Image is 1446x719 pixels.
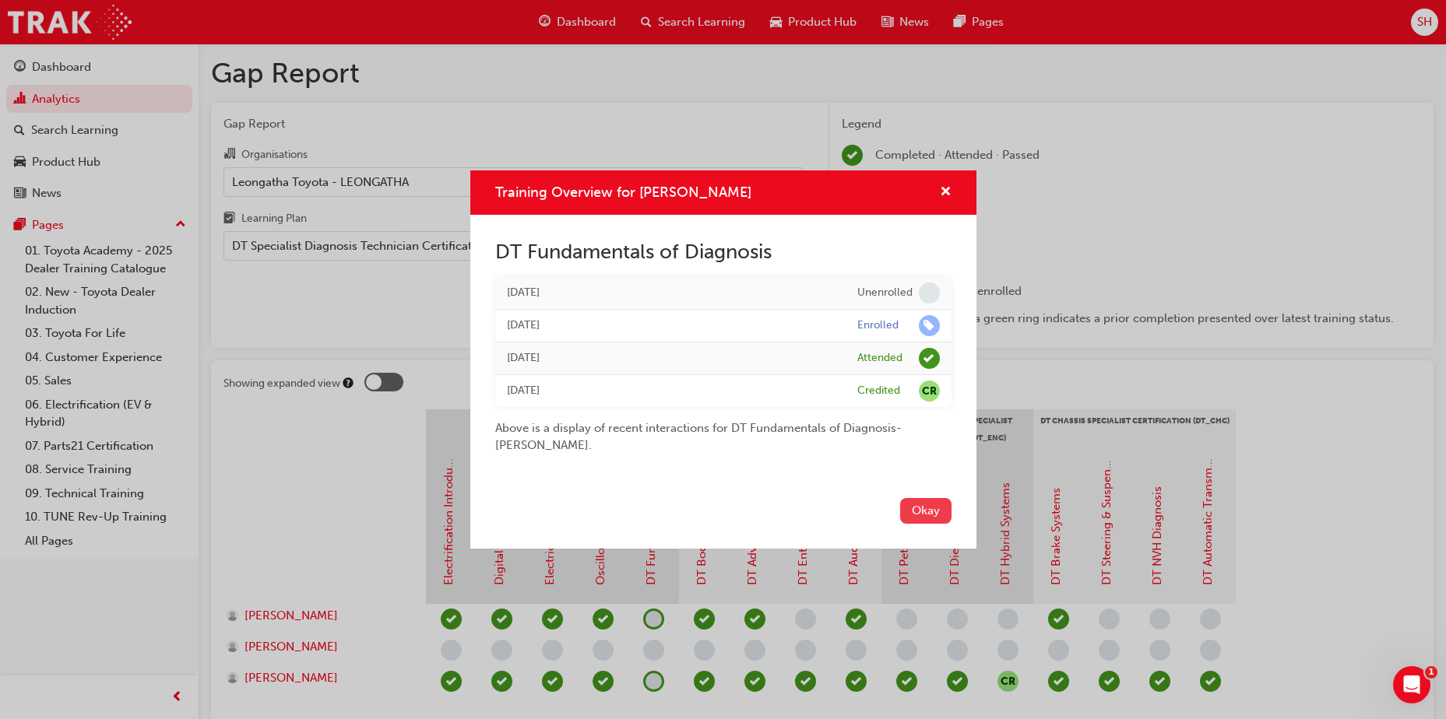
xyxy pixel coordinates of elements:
[919,381,940,402] span: null-icon
[919,348,940,369] span: learningRecordVerb_ATTEND-icon
[507,317,834,335] div: Wed Jun 18 2025 13:25:44 GMT+1000 (Australian Eastern Standard Time)
[507,382,834,400] div: Thu Feb 09 2023 01:00:00 GMT+1100 (Australian Eastern Daylight Time)
[900,498,952,524] button: Okay
[507,349,834,367] div: Thu Feb 09 2023 01:00:00 GMT+1100 (Australian Eastern Daylight Time)
[919,315,940,336] span: learningRecordVerb_ENROLL-icon
[507,284,834,302] div: Thu Jun 19 2025 12:08:41 GMT+1000 (Australian Eastern Standard Time)
[940,186,952,200] span: cross-icon
[857,286,913,300] div: Unenrolled
[940,183,952,202] button: cross-icon
[495,184,751,201] span: Training Overview for [PERSON_NAME]
[470,170,976,548] div: Training Overview for Brayden Pimlott
[495,240,952,265] h2: DT Fundamentals of Diagnosis
[1393,666,1430,703] iframe: Intercom live chat
[857,351,902,366] div: Attended
[857,384,900,398] div: Credited
[495,407,952,454] div: Above is a display of recent interactions for DT Fundamentals of Diagnosis - [PERSON_NAME] .
[919,282,940,303] span: learningRecordVerb_NONE-icon
[1425,666,1437,679] span: 1
[857,318,899,333] div: Enrolled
